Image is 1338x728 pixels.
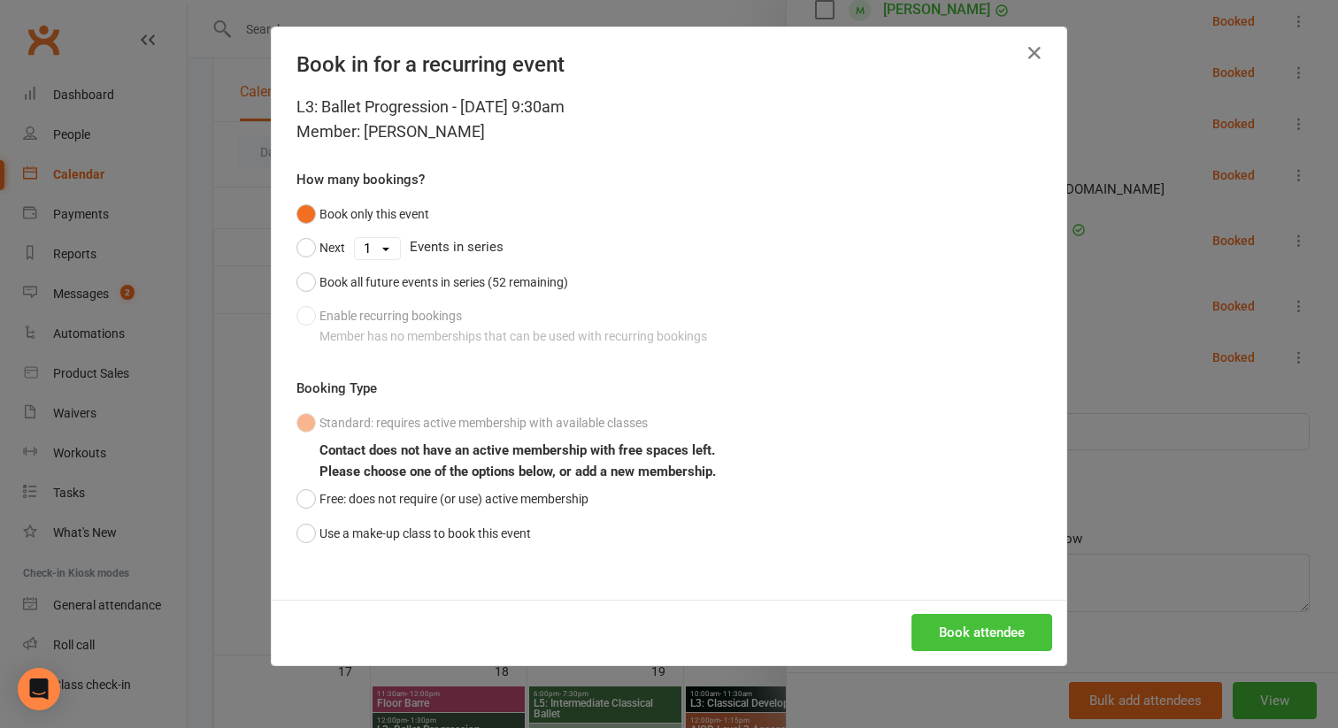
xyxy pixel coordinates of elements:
[296,517,531,550] button: Use a make-up class to book this event
[319,442,715,458] b: Contact does not have an active membership with free spaces left.
[296,197,429,231] button: Book only this event
[18,668,60,710] div: Open Intercom Messenger
[296,482,588,516] button: Free: does not require (or use) active membership
[319,464,716,479] b: Please choose one of the options below, or add a new membership.
[296,169,425,190] label: How many bookings?
[319,272,568,292] div: Book all future events in series (52 remaining)
[911,614,1052,651] button: Book attendee
[296,265,568,299] button: Book all future events in series (52 remaining)
[296,378,377,399] label: Booking Type
[296,231,345,264] button: Next
[1020,39,1049,67] button: Close
[296,231,1042,264] div: Events in series
[296,52,1042,77] h4: Book in for a recurring event
[296,95,1042,144] div: L3: Ballet Progression - [DATE] 9:30am Member: [PERSON_NAME]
